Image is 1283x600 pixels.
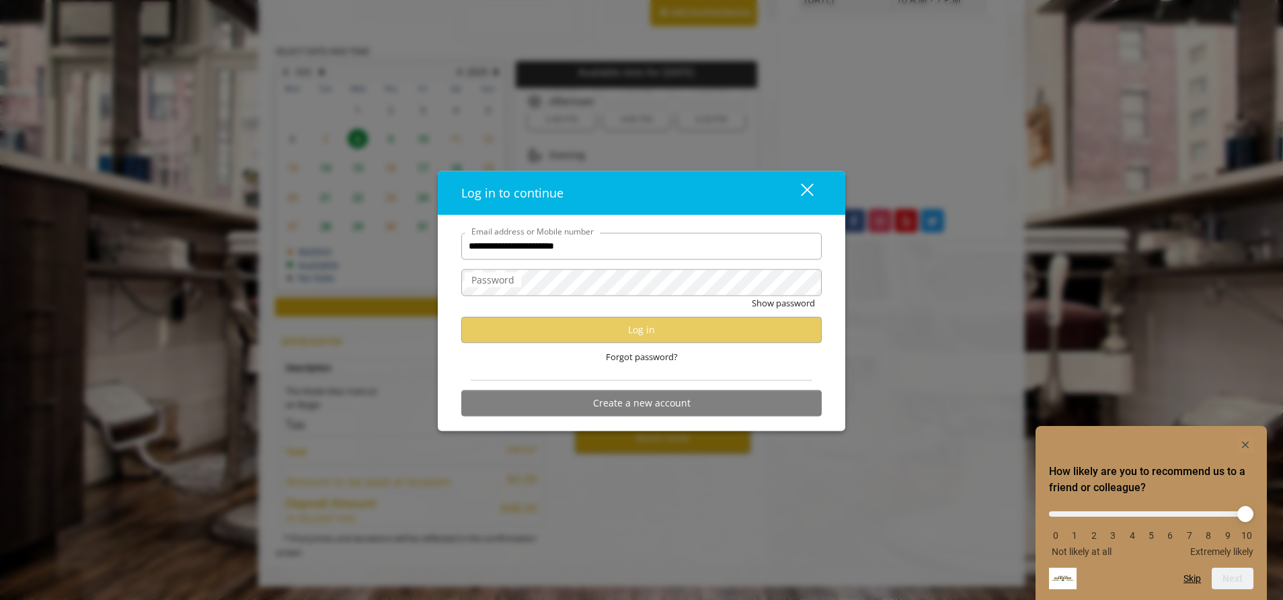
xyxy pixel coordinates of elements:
span: Log in to continue [461,184,563,200]
li: 8 [1202,530,1215,541]
li: 3 [1106,530,1120,541]
div: How likely are you to recommend us to a friend or colleague? Select an option from 0 to 10, with ... [1049,437,1253,589]
span: Extremely likely [1190,546,1253,557]
li: 5 [1144,530,1158,541]
button: close dialog [776,179,822,206]
li: 9 [1221,530,1235,541]
div: close dialog [785,183,812,203]
button: Hide survey [1237,437,1253,453]
span: Not likely at all [1052,546,1112,557]
input: Password [461,269,822,296]
li: 4 [1126,530,1139,541]
button: Show password [752,296,815,310]
h2: How likely are you to recommend us to a friend or colleague? Select an option from 0 to 10, with ... [1049,464,1253,496]
label: Password [465,272,521,287]
li: 10 [1240,530,1253,541]
li: 6 [1163,530,1177,541]
span: Forgot password? [606,349,678,363]
div: How likely are you to recommend us to a friend or colleague? Select an option from 0 to 10, with ... [1049,501,1253,557]
button: Skip [1183,573,1201,584]
input: Email address or Mobile number [461,232,822,259]
li: 7 [1183,530,1196,541]
button: Create a new account [461,390,822,416]
button: Next question [1212,568,1253,589]
button: Log in [461,316,822,343]
li: 1 [1068,530,1081,541]
li: 2 [1087,530,1101,541]
label: Email address or Mobile number [465,224,600,237]
li: 0 [1049,530,1062,541]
